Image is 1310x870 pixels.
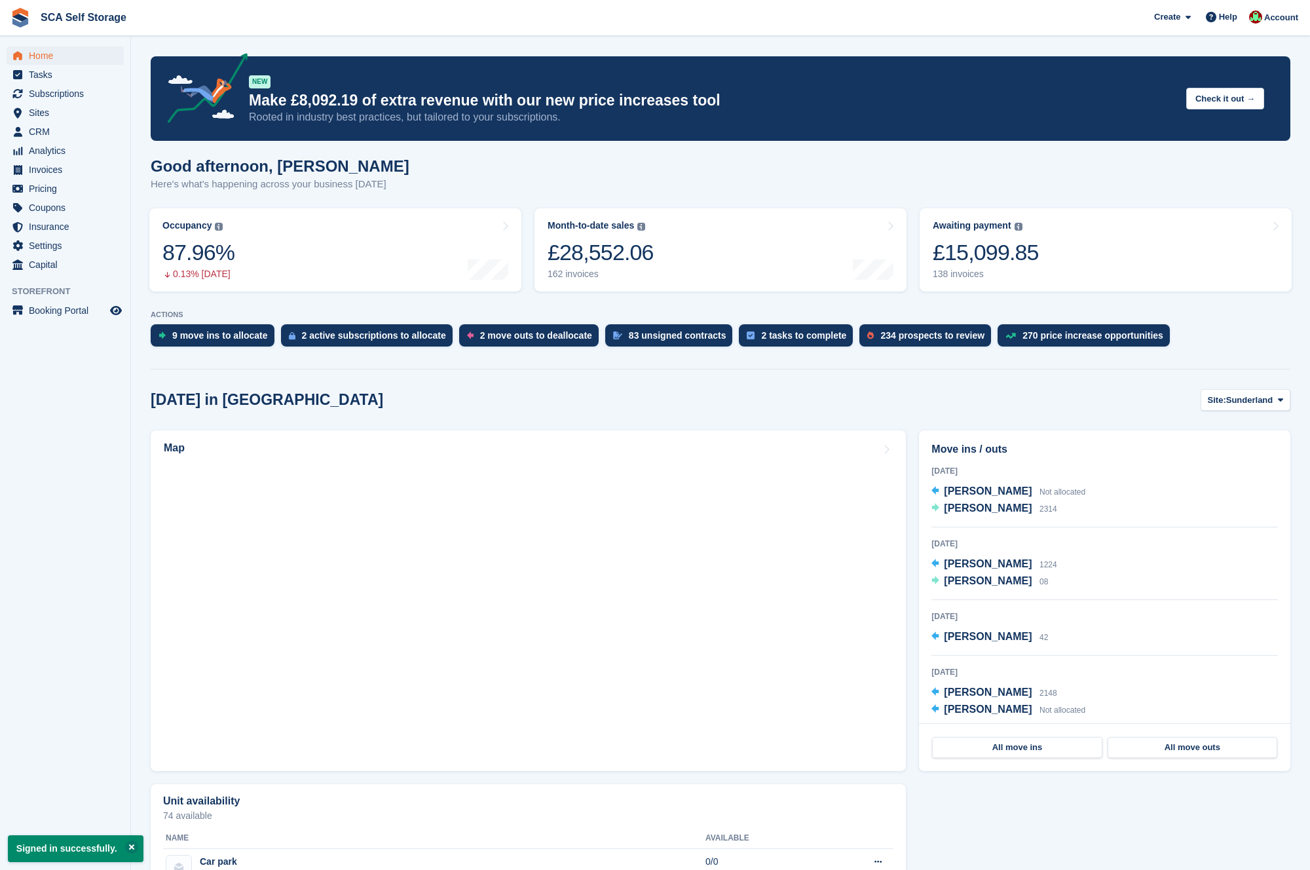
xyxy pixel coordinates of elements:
div: 138 invoices [933,269,1039,280]
div: 2 active subscriptions to allocate [302,330,446,341]
span: Help [1219,10,1237,24]
span: Booking Portal [29,301,107,320]
img: task-75834270c22a3079a89374b754ae025e5fb1db73e45f91037f5363f120a921f8.svg [747,331,755,339]
a: 234 prospects to review [859,324,998,353]
span: 2314 [1039,504,1057,514]
img: active_subscription_to_allocate_icon-d502201f5373d7db506a760aba3b589e785aa758c864c3986d89f69b8ff3... [289,331,295,340]
a: SCA Self Storage [35,7,132,28]
div: 0.13% [DATE] [162,269,234,280]
a: menu [7,66,124,84]
p: Make £8,092.19 of extra revenue with our new price increases tool [249,91,1176,110]
span: Coupons [29,199,107,217]
span: [PERSON_NAME] [944,502,1032,514]
span: Subscriptions [29,85,107,103]
img: prospect-51fa495bee0391a8d652442698ab0144808aea92771e9ea1ae160a38d050c398.svg [867,331,874,339]
span: [PERSON_NAME] [944,704,1032,715]
div: £28,552.06 [548,239,654,266]
span: [PERSON_NAME] [944,575,1032,586]
a: 2 active subscriptions to allocate [281,324,459,353]
span: Insurance [29,217,107,236]
div: 162 invoices [548,269,654,280]
span: Site: [1208,394,1226,407]
img: contract_signature_icon-13c848040528278c33f63329250d36e43548de30e8caae1d1a13099fd9432cc5.svg [613,331,622,339]
img: Dale Chapman [1249,10,1262,24]
button: Site: Sunderland [1201,389,1290,411]
span: Sites [29,104,107,122]
p: Rooted in industry best practices, but tailored to your subscriptions. [249,110,1176,124]
a: 2 move outs to deallocate [459,324,605,353]
span: 42 [1039,633,1048,642]
img: price-adjustments-announcement-icon-8257ccfd72463d97f412b2fc003d46551f7dbcb40ab6d574587a9cd5c0d94... [157,53,248,128]
a: menu [7,236,124,255]
span: Not allocated [1039,487,1085,497]
a: menu [7,255,124,274]
a: menu [7,180,124,198]
span: 2148 [1039,689,1057,698]
p: Signed in successfully. [8,835,143,862]
div: Awaiting payment [933,220,1011,231]
a: 83 unsigned contracts [605,324,739,353]
div: [DATE] [931,666,1278,678]
div: 9 move ins to allocate [172,330,268,341]
a: Occupancy 87.96% 0.13% [DATE] [149,208,521,292]
span: Not allocated [1039,706,1085,715]
a: menu [7,47,124,65]
div: [DATE] [931,611,1278,622]
a: menu [7,123,124,141]
div: 270 price increase opportunities [1022,330,1163,341]
span: [PERSON_NAME] [944,485,1032,497]
a: All move ins [932,737,1102,758]
div: £15,099.85 [933,239,1039,266]
div: Car park [200,855,294,869]
div: NEW [249,75,271,88]
div: 83 unsigned contracts [629,330,726,341]
div: [DATE] [931,465,1278,477]
h2: Move ins / outs [931,442,1278,457]
a: menu [7,199,124,217]
th: Name [163,828,705,849]
div: [DATE] [931,538,1278,550]
h1: Good afternoon, [PERSON_NAME] [151,157,409,175]
a: menu [7,161,124,179]
div: 2 tasks to complete [761,330,846,341]
h2: [DATE] in [GEOGRAPHIC_DATA] [151,391,383,409]
img: move_ins_to_allocate_icon-fdf77a2bb77ea45bf5b3d319d69a93e2d87916cf1d5bf7949dd705db3b84f3ca.svg [159,331,166,339]
a: 2 tasks to complete [739,324,859,353]
img: icon-info-grey-7440780725fd019a000dd9b08b2336e03edf1995a4989e88bcd33f0948082b44.svg [637,223,645,231]
a: All move outs [1108,737,1277,758]
p: ACTIONS [151,311,1290,319]
img: move_outs_to_deallocate_icon-f764333ba52eb49d3ac5e1228854f67142a1ed5810a6f6cc68b1a99e826820c5.svg [467,331,474,339]
div: 87.96% [162,239,234,266]
a: Awaiting payment £15,099.85 138 invoices [920,208,1292,292]
a: [PERSON_NAME] 42 [931,629,1048,646]
div: Occupancy [162,220,212,231]
span: 1224 [1039,560,1057,569]
button: Check it out → [1186,88,1264,109]
span: Invoices [29,161,107,179]
span: Settings [29,236,107,255]
span: Home [29,47,107,65]
a: 9 move ins to allocate [151,324,281,353]
a: [PERSON_NAME] Not allocated [931,483,1085,501]
a: [PERSON_NAME] Not allocated [931,702,1085,719]
img: icon-info-grey-7440780725fd019a000dd9b08b2336e03edf1995a4989e88bcd33f0948082b44.svg [215,223,223,231]
h2: Unit availability [163,795,240,807]
a: menu [7,85,124,103]
span: Account [1264,11,1298,24]
a: Map [151,430,906,771]
a: menu [7,301,124,320]
span: CRM [29,123,107,141]
span: Sunderland [1226,394,1273,407]
span: [PERSON_NAME] [944,558,1032,569]
p: Here's what's happening across your business [DATE] [151,177,409,192]
a: [PERSON_NAME] 2148 [931,685,1057,702]
img: icon-info-grey-7440780725fd019a000dd9b08b2336e03edf1995a4989e88bcd33f0948082b44.svg [1015,223,1022,231]
a: menu [7,142,124,160]
a: Preview store [108,303,124,318]
a: menu [7,104,124,122]
a: [PERSON_NAME] 2314 [931,501,1057,518]
div: 2 move outs to deallocate [480,330,592,341]
a: Month-to-date sales £28,552.06 162 invoices [534,208,907,292]
span: Pricing [29,180,107,198]
span: Capital [29,255,107,274]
